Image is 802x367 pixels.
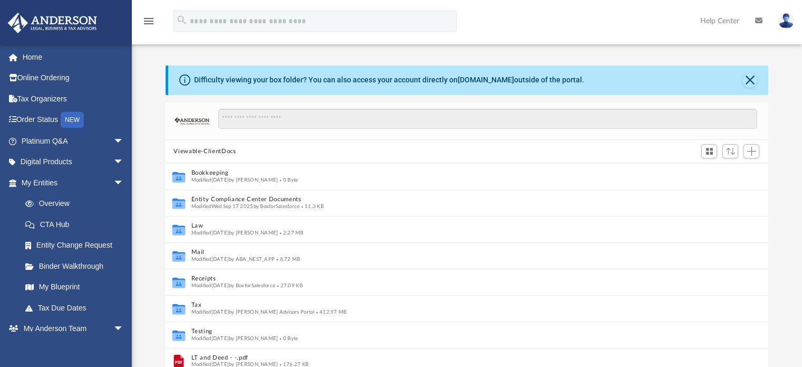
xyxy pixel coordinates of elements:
span: 0 Byte [278,177,298,183]
span: 27.09 KB [275,283,303,288]
a: Entity Change Request [15,235,140,256]
button: Entity Compliance Center Documents [191,196,729,203]
i: menu [142,15,155,27]
span: 0 Byte [278,336,298,341]
button: Add [743,144,759,159]
span: arrow_drop_down [113,172,134,194]
a: Home [7,46,140,68]
a: Platinum Q&Aarrow_drop_down [7,130,140,152]
a: Tax Due Dates [15,297,140,318]
button: Tax [191,302,729,309]
a: Tax Organizers [7,88,140,109]
input: Search files and folders [218,109,757,129]
a: Overview [15,193,140,214]
a: My Blueprint [15,277,134,298]
span: 176.27 KB [278,362,308,367]
span: Modified [DATE] by [PERSON_NAME] [191,230,278,236]
button: Switch to Grid View [701,144,717,159]
a: Online Ordering [7,68,140,89]
span: Modified [DATE] by [PERSON_NAME] [191,336,278,341]
span: arrow_drop_down [113,152,134,173]
button: Viewable-ClientDocs [173,147,236,156]
span: 8.72 MB [275,257,300,262]
span: arrow_drop_down [113,318,134,340]
span: Modified [DATE] by ABA_NEST_APP [191,257,275,262]
span: 11.3 KB [299,204,323,209]
a: My Anderson Teamarrow_drop_down [7,318,134,340]
span: 2.27 MB [278,230,303,236]
a: My Entitiesarrow_drop_down [7,172,140,193]
button: Close [742,73,757,88]
span: arrow_drop_down [113,130,134,152]
button: Sort [722,144,738,158]
img: User Pic [778,13,794,29]
span: 412.97 MB [314,309,346,315]
button: Mail [191,249,729,256]
span: Modified [DATE] by BoxforSalesforce [191,283,275,288]
span: Modified [DATE] by [PERSON_NAME] Advisors Portal [191,309,314,315]
div: NEW [61,112,84,128]
span: Modified Wed Sep 17 2025 by BoxforSalesforce [191,204,299,209]
button: Testing [191,328,729,335]
a: Order StatusNEW [7,109,140,131]
button: Law [191,223,729,230]
img: Anderson Advisors Platinum Portal [5,13,100,33]
a: CTA Hub [15,214,140,235]
span: Modified [DATE] by [PERSON_NAME] [191,177,278,183]
span: Modified [DATE] by [PERSON_NAME] [191,362,278,367]
a: Digital Productsarrow_drop_down [7,152,140,173]
a: [DOMAIN_NAME] [458,76,514,84]
button: Bookkeeping [191,170,729,177]
button: LT and Deed - -.pdf [191,354,729,361]
button: Receipts [191,276,729,283]
div: Difficulty viewing your box folder? You can also access your account directly on outside of the p... [194,74,584,86]
a: menu [142,20,155,27]
i: search [176,14,188,26]
a: Binder Walkthrough [15,256,140,277]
